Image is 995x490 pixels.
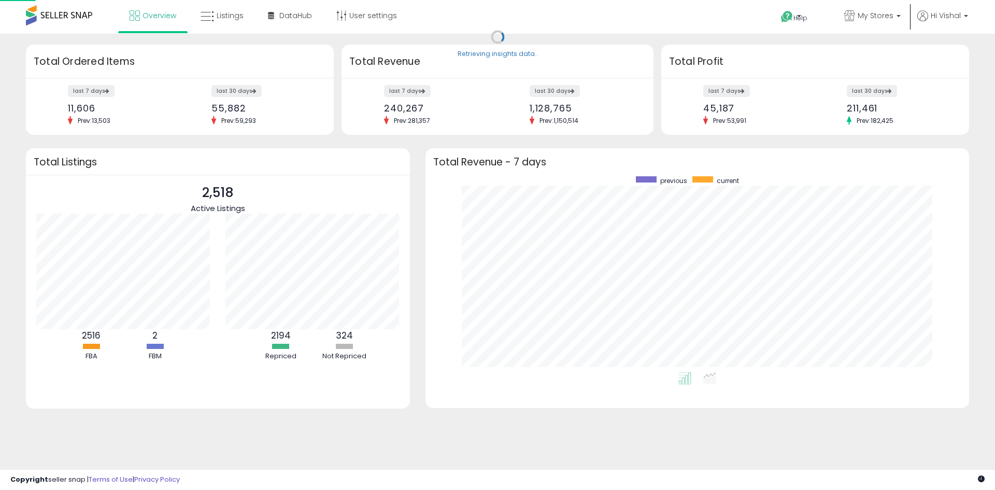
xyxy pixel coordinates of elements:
span: Prev: 182,425 [851,116,899,125]
div: 240,267 [384,103,490,114]
label: last 30 days [847,85,897,97]
b: 324 [336,329,353,342]
a: Hi Vishal [917,10,968,34]
label: last 30 days [530,85,580,97]
span: DataHub [279,10,312,21]
span: Overview [143,10,176,21]
span: My Stores [858,10,893,21]
b: 2 [152,329,158,342]
h3: Total Revenue - 7 days [433,158,961,166]
a: Help [773,3,828,34]
b: 2516 [82,329,101,342]
span: Prev: 13,503 [73,116,116,125]
span: Listings [217,10,244,21]
h3: Total Revenue [349,54,646,69]
div: 11,606 [68,103,172,114]
label: last 7 days [703,85,750,97]
h3: Total Ordered Items [34,54,326,69]
span: Prev: 281,357 [389,116,435,125]
div: 211,461 [847,103,951,114]
span: Prev: 59,293 [216,116,261,125]
span: current [717,176,739,185]
div: Repriced [250,352,312,361]
b: 2194 [271,329,291,342]
span: Hi Vishal [931,10,961,21]
div: FBM [124,352,186,361]
div: Not Repriced [314,352,376,361]
i: Get Help [780,10,793,23]
h3: Total Listings [34,158,402,166]
div: 1,128,765 [530,103,635,114]
span: Help [793,13,807,22]
span: Active Listings [191,203,245,214]
span: previous [660,176,687,185]
div: 45,187 [703,103,807,114]
div: 55,882 [211,103,316,114]
h3: Total Profit [669,54,961,69]
label: last 7 days [68,85,115,97]
label: last 7 days [384,85,431,97]
span: Prev: 1,150,514 [534,116,584,125]
div: FBA [60,352,122,361]
div: Retrieving insights data.. [458,50,538,59]
p: 2,518 [191,183,245,203]
span: Prev: 53,991 [708,116,751,125]
label: last 30 days [211,85,262,97]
